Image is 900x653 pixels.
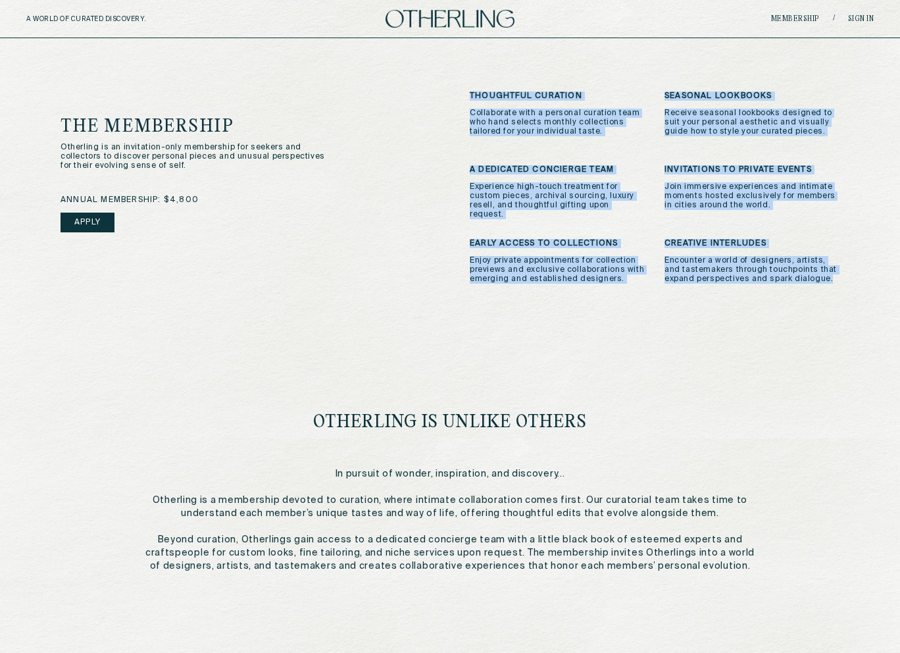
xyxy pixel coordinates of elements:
h3: a dedicated Concierge team [470,165,645,174]
h3: seasonal lookbooks [664,91,839,101]
span: annual membership: $4,800 [61,196,199,205]
a: Apply [61,213,114,232]
p: Collaborate with a personal curation team who hand selects monthly collections tailored for your ... [470,109,645,136]
h1: the membership [61,118,387,136]
h3: CREATIVE INTERLUDES [664,239,839,248]
span: / [833,14,835,24]
h3: invitations to private events [664,165,839,174]
p: Join immersive experiences and intimate moments hosted exclusively for members in cities around t... [664,182,839,210]
p: In pursuit of wonder, inspiration, and discovery... Otherling is a membership devoted to curation... [145,467,755,573]
h3: early access to collections [470,239,645,248]
a: Sign in [848,15,874,23]
p: Encounter a world of designers, artists, and tastemakers through touchpoints that expand perspect... [664,256,839,284]
h1: otherling is unlike others [313,413,587,432]
h5: A WORLD OF CURATED DISCOVERY. [26,15,203,23]
p: Experience high-touch treatment for custom pieces, archival sourcing, luxury resell, and thoughtf... [470,182,645,219]
p: Otherling is an invitation-only membership for seekers and collectors to discover personal pieces... [61,143,337,170]
h3: thoughtful curation [470,91,645,101]
a: Membership [771,15,820,23]
img: logo [386,10,514,28]
p: Enjoy private appointments for collection previews and exclusive collaborations with emerging and... [470,256,645,284]
p: Receive seasonal lookbooks designed to suit your personal aesthetic and visually guide how to sty... [664,109,839,136]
